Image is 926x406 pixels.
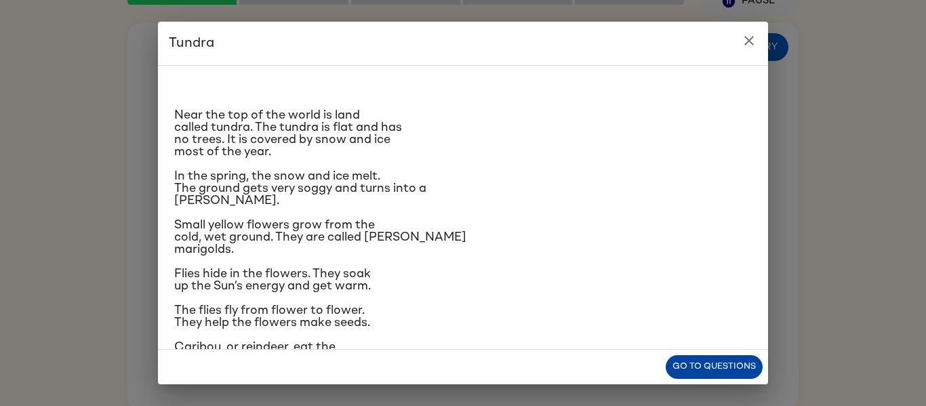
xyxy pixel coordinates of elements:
span: Small yellow flowers grow from the cold, wet ground. They are called [PERSON_NAME] marigolds. [174,219,466,256]
span: Flies hide in the flowers. They soak up the Sun’s energy and get warm. [174,268,371,292]
span: The flies fly from flower to flower. They help the flowers make seeds. [174,304,370,329]
span: Near the top of the world is land called tundra. The tundra is flat and has no trees. It is cover... [174,109,402,158]
span: In the spring, the snow and ice melt. The ground gets very soggy and turns into a [PERSON_NAME]. [174,170,426,207]
span: Caribou, or reindeer, eat the flowers. Mother flies lay their eggs inside caribou noses. It is wa... [174,341,414,390]
h2: Tundra [158,22,768,65]
button: close [736,27,763,54]
button: Go to questions [666,355,763,379]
